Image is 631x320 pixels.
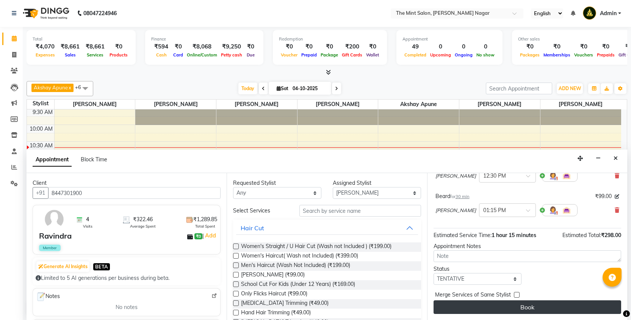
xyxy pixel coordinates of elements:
[233,179,321,187] div: Requested Stylist
[33,153,72,167] span: Appointment
[279,52,299,58] span: Voucher
[275,86,290,91] span: Sat
[562,206,571,215] img: Interior.png
[559,86,581,91] span: ADD NEW
[241,223,264,233] div: Hair Cut
[202,231,217,240] span: |
[453,42,474,51] div: 0
[548,206,557,215] img: Hairdresser.png
[518,52,542,58] span: Packages
[434,300,621,314] button: Book
[85,52,105,58] span: Services
[557,83,583,94] button: ADD NEW
[108,52,130,58] span: Products
[299,42,319,51] div: ₹0
[492,232,536,239] span: 1 hour 15 minutes
[48,187,221,199] input: Search by Name/Mobile/Email/Code
[171,42,185,51] div: ₹0
[610,153,621,164] button: Close
[83,3,117,24] b: 08047224946
[219,42,244,51] div: ₹9,250
[34,84,68,91] span: Akshay Apune
[434,265,522,273] div: Status
[244,42,257,51] div: ₹0
[319,42,340,51] div: ₹0
[130,223,156,229] span: Average Spent
[108,42,130,51] div: ₹0
[600,9,617,17] span: Admin
[31,108,54,116] div: 9:30 AM
[542,52,572,58] span: Memberships
[572,42,595,51] div: ₹0
[185,42,219,51] div: ₹8,068
[43,208,65,230] img: avatar
[542,42,572,51] div: ₹0
[572,52,595,58] span: Vouchers
[33,36,130,42] div: Total
[93,263,110,270] span: BETA
[245,52,257,58] span: Due
[241,271,305,280] span: [PERSON_NAME] (₹99.00)
[58,42,83,51] div: ₹8,661
[562,171,571,180] img: Interior.png
[83,223,92,229] span: Visits
[450,194,470,199] small: for
[474,42,496,51] div: 0
[194,233,202,239] span: ₹0
[39,245,61,251] span: Member
[434,232,492,239] span: Estimated Service Time:
[474,52,496,58] span: No show
[135,100,216,109] span: [PERSON_NAME]
[279,36,381,42] div: Redemption
[185,52,219,58] span: Online/Custom
[435,291,511,300] span: Merge Services of Same Stylist
[36,274,218,282] div: Limited to 5 AI generations per business during beta.
[364,52,381,58] span: Wallet
[241,280,355,290] span: School Cut For Kids (Under 12 Years) (₹169.00)
[279,42,299,51] div: ₹0
[595,192,612,200] span: ₹99.00
[241,290,307,299] span: Only Flicks Haircut (₹99.00)
[290,83,328,94] input: 2025-10-04
[83,42,108,51] div: ₹8,661
[583,6,596,20] img: Admin
[241,261,350,271] span: Men's Haircut (Wash Not Included) (₹199.00)
[34,52,57,58] span: Expenses
[428,52,453,58] span: Upcoming
[36,292,60,301] span: Notes
[63,52,78,58] span: Sales
[33,187,49,199] button: +91
[86,215,89,223] span: 4
[241,309,311,318] span: Hand Hair Trimming (₹49.00)
[595,42,617,51] div: ₹0
[435,172,476,180] span: [PERSON_NAME]
[319,52,340,58] span: Package
[340,52,364,58] span: Gift Cards
[154,52,169,58] span: Cash
[151,36,257,42] div: Finance
[340,42,364,51] div: ₹200
[299,52,319,58] span: Prepaid
[195,223,215,229] span: Total Spent
[562,232,601,239] span: Estimated Total:
[364,42,381,51] div: ₹0
[241,252,358,261] span: Women's Haircut( Wash not Included) (₹399.00)
[548,171,557,180] img: Hairdresser.png
[540,100,621,109] span: [PERSON_NAME]
[333,179,421,187] div: Assigned Stylist
[75,84,87,90] span: +6
[216,100,297,109] span: [PERSON_NAME]
[39,230,72,242] div: Ravindra
[171,52,185,58] span: Card
[435,207,476,214] span: [PERSON_NAME]
[133,215,153,223] span: ₹322.46
[297,100,378,109] span: [PERSON_NAME]
[241,299,329,309] span: [MEDICAL_DATA] Trimming (₹49.00)
[204,231,217,240] a: Add
[33,42,58,51] div: ₹4,070
[28,142,54,150] div: 10:30 AM
[227,207,294,215] div: Select Services
[615,194,619,199] i: Edit price
[601,232,621,239] span: ₹298.00
[434,242,621,250] div: Appointment Notes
